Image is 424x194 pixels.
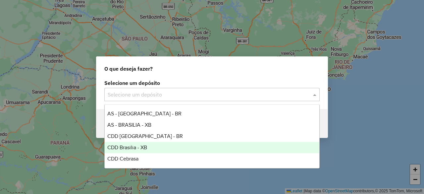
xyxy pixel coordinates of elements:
span: AS - [GEOGRAPHIC_DATA] - BR [107,111,182,116]
span: CDD Cebrasa [107,156,138,162]
label: Selecione um depósito [104,79,320,87]
ng-dropdown-panel: Options list [104,104,319,168]
span: AS - BRASILIA - XB [107,122,151,128]
span: CDD [GEOGRAPHIC_DATA] - BR [107,133,183,139]
span: CDD Brasilia - XB [107,145,147,150]
span: O que deseja fazer? [104,65,153,73]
